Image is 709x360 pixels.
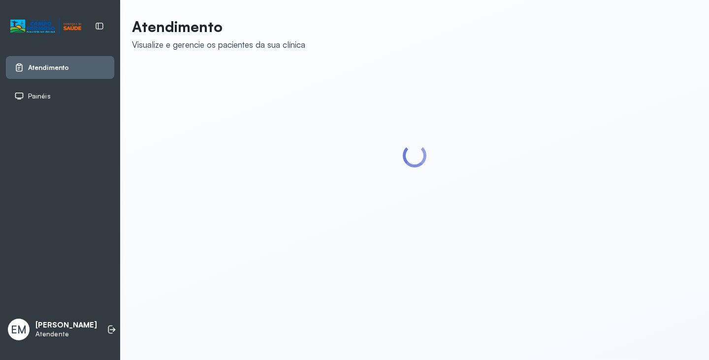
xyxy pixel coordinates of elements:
p: Atendimento [132,18,305,35]
img: Logotipo do estabelecimento [10,18,81,34]
p: [PERSON_NAME] [35,321,97,330]
p: Atendente [35,330,97,338]
span: Atendimento [28,64,69,72]
a: Atendimento [14,63,106,72]
span: Painéis [28,92,51,100]
div: Visualize e gerencie os pacientes da sua clínica [132,39,305,50]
